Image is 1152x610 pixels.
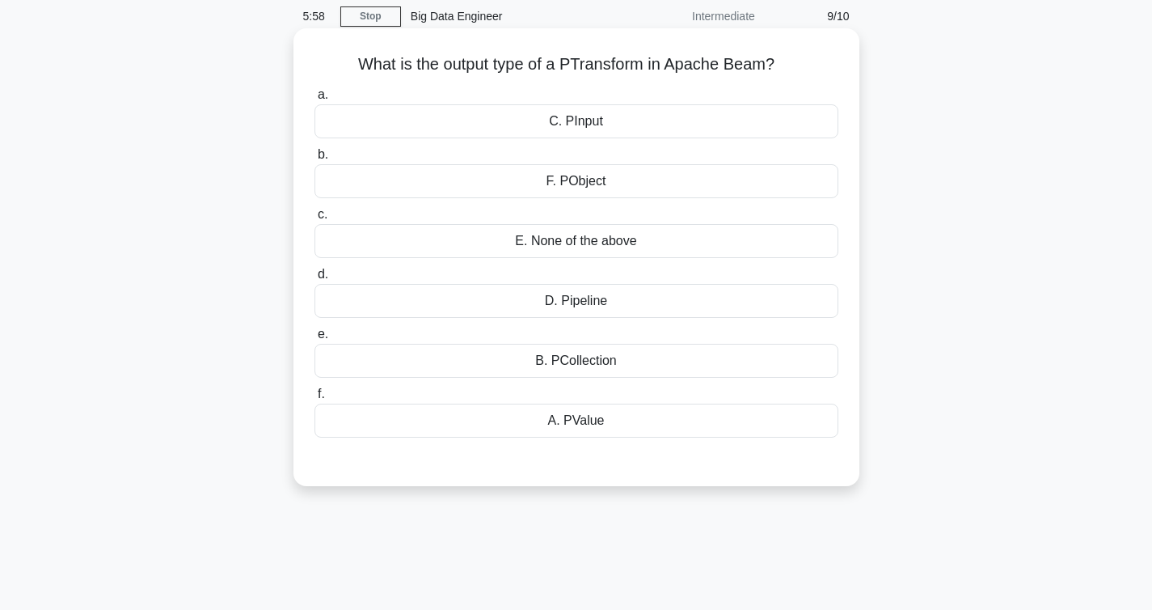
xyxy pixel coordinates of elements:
[314,164,838,198] div: F. PObject
[318,387,325,400] span: f.
[318,147,328,161] span: b.
[314,104,838,138] div: C. PInput
[314,224,838,258] div: E. None of the above
[318,327,328,341] span: e.
[340,6,401,27] a: Stop
[314,344,838,378] div: B. PCollection
[314,404,838,438] div: A. PValue
[318,207,327,221] span: c.
[318,87,328,101] span: a.
[318,267,328,281] span: d.
[313,54,840,75] h5: What is the output type of a PTransform in Apache Beam?
[314,284,838,318] div: D. Pipeline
